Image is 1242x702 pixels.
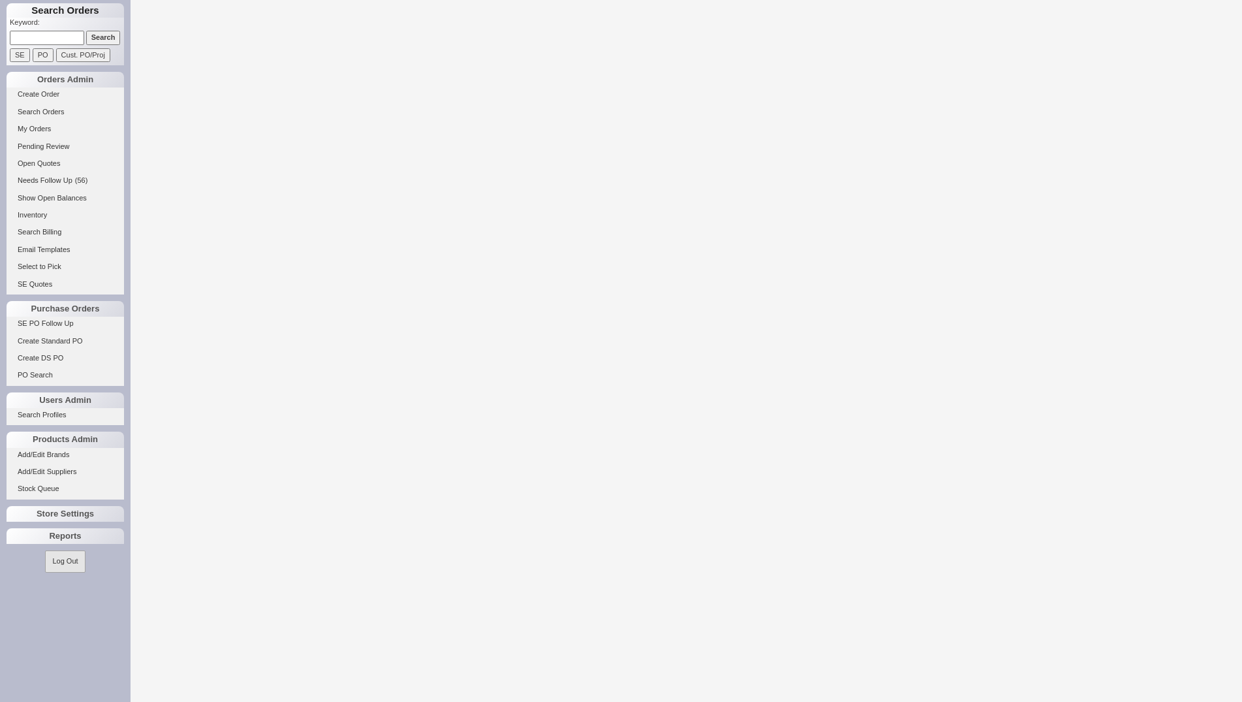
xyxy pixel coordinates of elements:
[18,176,72,184] span: Needs Follow Up
[7,191,124,205] a: Show Open Balances
[7,105,124,119] a: Search Orders
[7,301,124,317] div: Purchase Orders
[7,465,124,479] a: Add/Edit Suppliers
[7,208,124,222] a: Inventory
[7,140,124,153] a: Pending Review
[86,31,121,44] input: Search
[7,482,124,496] a: Stock Queue
[7,528,124,544] div: Reports
[7,260,124,274] a: Select to Pick
[7,122,124,136] a: My Orders
[7,157,124,170] a: Open Quotes
[7,432,124,447] div: Products Admin
[18,142,70,150] span: Pending Review
[7,3,124,18] h1: Search Orders
[45,550,85,572] button: Log Out
[7,243,124,257] a: Email Templates
[7,174,124,187] a: Needs Follow Up(56)
[75,176,88,184] span: ( 56 )
[7,506,124,522] div: Store Settings
[7,408,124,422] a: Search Profiles
[7,448,124,462] a: Add/Edit Brands
[10,18,124,31] p: Keyword:
[7,392,124,408] div: Users Admin
[7,317,124,330] a: SE PO Follow Up
[7,368,124,382] a: PO Search
[7,72,124,88] div: Orders Admin
[7,88,124,101] a: Create Order
[7,334,124,348] a: Create Standard PO
[10,48,30,62] input: SE
[7,278,124,291] a: SE Quotes
[7,225,124,239] a: Search Billing
[56,48,110,62] input: Cust. PO/Proj
[7,351,124,365] a: Create DS PO
[33,48,54,62] input: PO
